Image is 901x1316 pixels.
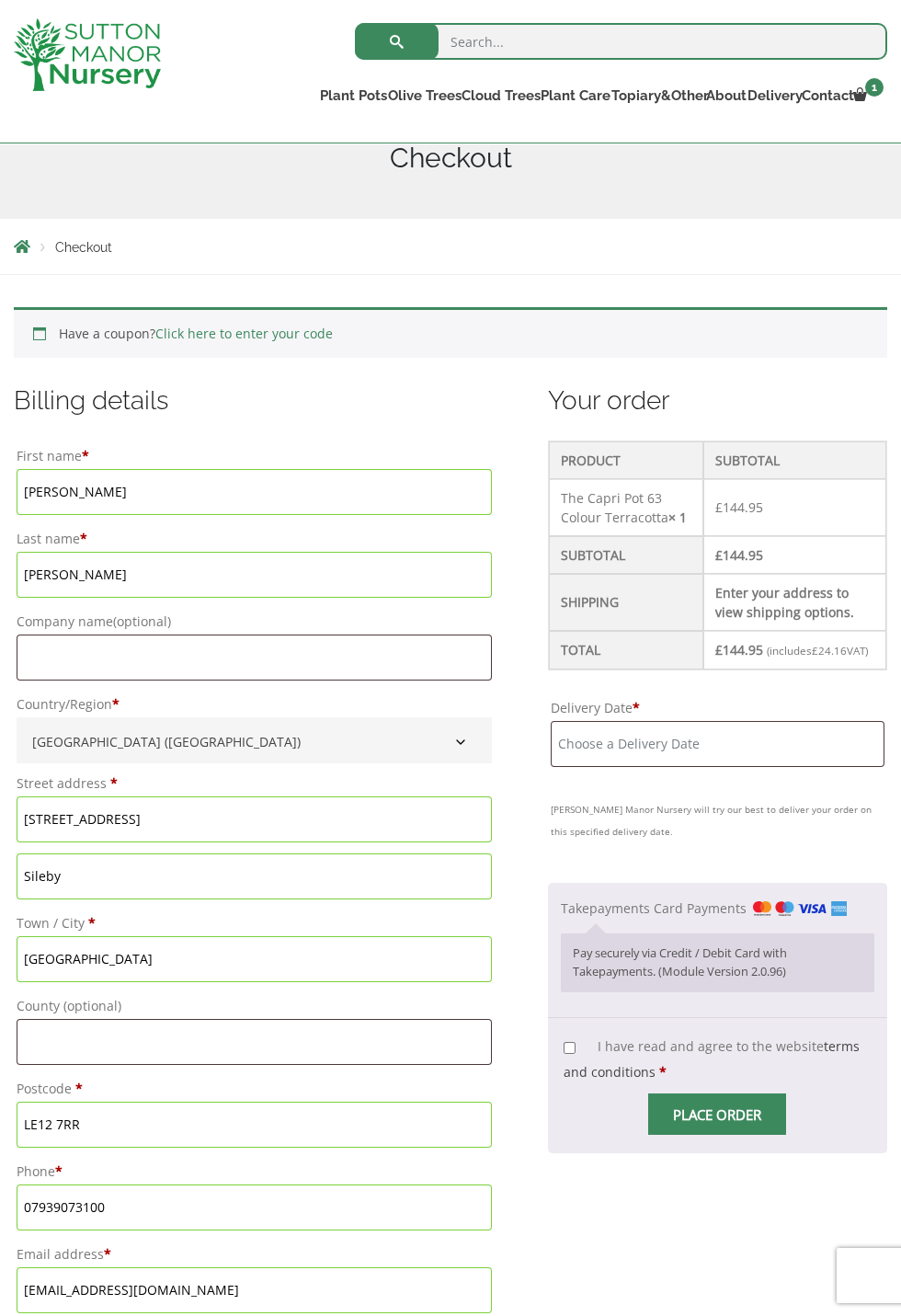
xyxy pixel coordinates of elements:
label: County [17,993,492,1019]
a: Plant Care [536,83,606,109]
h1: Checkout [14,142,887,175]
input: Apartment, suite, unit, etc. (optional) [17,853,492,899]
span: (optional) [113,612,171,630]
td: Enter your address to view shipping options. [703,574,886,631]
label: Company name [17,609,492,635]
a: Topiary&Other [606,83,703,109]
th: Product [549,441,703,479]
a: terms and conditions [564,1037,860,1081]
span: £ [715,546,723,564]
td: The Capri Pot 63 Colour Terracotta [549,479,703,536]
span: 24.16 [812,644,847,658]
label: First name [17,443,492,469]
a: Olive Trees [383,83,457,109]
div: Have a coupon? [14,307,887,358]
bdi: 144.95 [715,498,763,516]
small: (includes VAT) [767,644,868,658]
img: logo [14,18,161,91]
a: Plant Pots [316,83,383,109]
a: Cloud Trees [457,83,536,109]
span: I have read and agree to the website [564,1037,860,1081]
th: Shipping [549,574,703,631]
span: United Kingdom (UK) [26,727,483,757]
span: £ [812,644,818,658]
img: Takepayments Card Payments [753,901,847,916]
input: House number and street name [17,796,492,842]
label: Takepayments Card Payments [561,899,847,917]
abbr: required [659,1063,667,1081]
span: 1 [865,78,884,97]
p: Pay securely via Credit / Debit Card with Takepayments. (Module Version 2.0.96) [573,944,862,980]
label: Delivery Date [551,695,884,721]
th: Subtotal [703,441,886,479]
a: Contact [799,83,851,109]
a: 1 [851,83,887,109]
a: Click here to enter your code [155,325,333,342]
span: £ [715,498,723,516]
input: Place order [648,1093,786,1135]
span: £ [715,641,723,658]
span: Country/Region [17,717,492,763]
span: (optional) [63,997,121,1014]
input: I have read and agree to the websiteterms and conditions * [564,1042,576,1054]
bdi: 144.95 [715,546,763,564]
bdi: 144.95 [715,641,763,658]
input: Search... [355,23,887,60]
label: Country/Region [17,692,492,717]
h3: Billing details [14,383,495,418]
input: Choose a Delivery Date [551,721,884,767]
th: Total [549,631,703,669]
label: Town / City [17,910,492,936]
abbr: required [633,699,640,716]
label: Last name [17,526,492,552]
label: Postcode [17,1076,492,1102]
label: Phone [17,1159,492,1184]
strong: × 1 [668,509,687,526]
nav: Breadcrumbs [14,239,887,254]
a: Delivery [744,83,799,109]
th: Subtotal [549,536,703,574]
label: Street address [17,771,492,796]
a: About [703,83,744,109]
span: Checkout [55,240,112,255]
h3: Your order [548,383,887,418]
small: [PERSON_NAME] Manor Nursery will try our best to deliver your order on this specified delivery date. [551,798,884,842]
label: Email address [17,1242,492,1267]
